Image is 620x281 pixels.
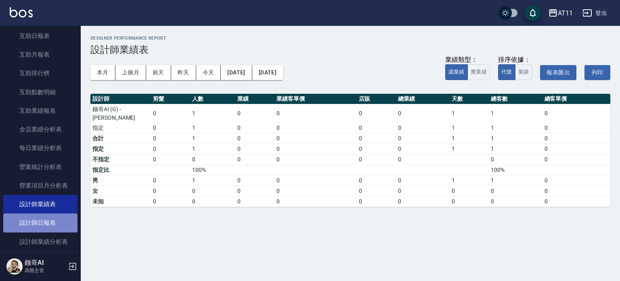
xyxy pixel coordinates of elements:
td: 男 [90,175,151,186]
button: 報表匯出 [540,65,576,80]
button: 登出 [579,6,610,21]
img: Logo [10,7,33,17]
td: 0 [274,186,357,196]
td: 0 [542,175,611,186]
td: 0 [357,175,396,186]
button: 實業績 [467,64,490,80]
a: 營業項目月分析表 [3,176,77,195]
td: 0 [396,144,450,154]
button: save [525,5,541,21]
button: AT11 [545,5,576,21]
a: 設計師業績分析表 [3,232,77,251]
td: 1 [489,123,542,133]
td: 0 [396,175,450,186]
button: 本月 [90,65,115,80]
td: 0 [357,144,396,154]
h5: 鏹哥AI [25,259,66,267]
img: Person [6,258,23,275]
a: 全店業績分析表 [3,120,77,139]
td: 1 [450,144,489,154]
td: 0 [151,154,190,165]
td: 0 [235,123,274,133]
td: 1 [190,175,235,186]
td: 0 [489,186,542,196]
a: 互助月報表 [3,45,77,64]
td: 0 [151,123,190,133]
td: 0 [235,186,274,196]
td: 0 [274,104,357,123]
th: 店販 [357,94,396,104]
td: 1 [450,104,489,123]
td: 0 [190,196,235,207]
th: 人數 [190,94,235,104]
a: 互助日報表 [3,27,77,45]
td: 1 [190,144,235,154]
td: 0 [235,133,274,144]
button: [DATE] [252,65,283,80]
td: 100% [190,165,235,175]
button: 列印 [584,65,610,80]
td: 0 [542,144,611,154]
th: 總客單價 [542,94,611,104]
td: 0 [396,104,450,123]
div: AT11 [558,8,573,18]
button: 業績 [515,64,532,80]
td: 0 [357,186,396,196]
td: 0 [151,133,190,144]
td: 0 [357,154,396,165]
td: 不指定 [90,154,151,165]
td: 0 [151,196,190,207]
td: 0 [274,144,357,154]
button: 今天 [196,65,221,80]
td: 1 [489,175,542,186]
p: 高階主管 [25,267,66,274]
td: 0 [274,196,357,207]
td: 0 [151,175,190,186]
td: 0 [235,144,274,154]
td: 0 [235,175,274,186]
td: 1 [190,133,235,144]
td: 未知 [90,196,151,207]
td: 0 [190,186,235,196]
td: 1 [450,133,489,144]
td: 0 [489,196,542,207]
td: 0 [274,175,357,186]
td: 指定 [90,144,151,154]
th: 天數 [450,94,489,104]
button: [DATE] [221,65,252,80]
td: 0 [450,196,489,207]
td: 0 [235,196,274,207]
td: 0 [151,104,190,123]
th: 總業績 [396,94,450,104]
td: 0 [396,154,450,165]
a: 互助點數明細 [3,83,77,101]
button: 上個月 [115,65,146,80]
th: 業績 [235,94,274,104]
button: 虛業績 [445,64,468,80]
table: a dense table [90,94,610,207]
th: 業績客單價 [274,94,357,104]
td: 女 [90,186,151,196]
td: 1 [450,175,489,186]
td: 0 [357,133,396,144]
td: 0 [274,133,357,144]
td: 0 [542,186,611,196]
th: 剪髮 [151,94,190,104]
a: 每日業績分析表 [3,139,77,157]
td: 1 [489,133,542,144]
td: 0 [235,104,274,123]
td: 0 [190,154,235,165]
td: 0 [357,196,396,207]
td: 1 [489,104,542,123]
a: 設計師業績表 [3,195,77,213]
a: 設計師日報表 [3,213,77,232]
td: 100% [489,165,542,175]
td: 0 [542,154,611,165]
a: 互助排行榜 [3,64,77,82]
button: 昨天 [171,65,196,80]
td: 1 [190,123,235,133]
td: 鏹哥AI (G) - [PERSON_NAME] [90,104,151,123]
td: 0 [235,154,274,165]
a: 設計師業績月報表 [3,251,77,270]
td: 0 [489,154,542,165]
